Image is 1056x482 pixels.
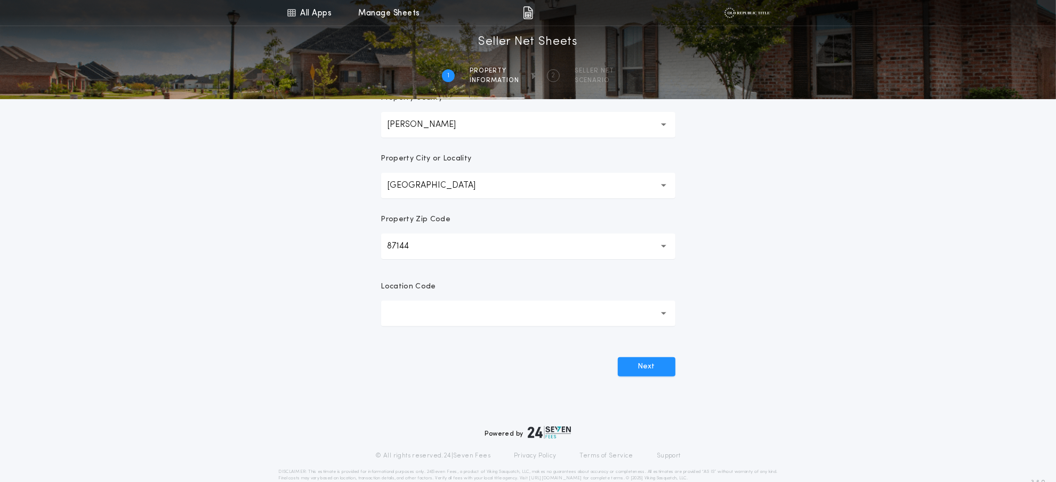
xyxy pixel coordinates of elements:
span: SCENARIO [575,76,614,85]
h2: 2 [552,71,555,80]
button: 87144 [381,234,675,259]
button: [PERSON_NAME] [381,112,675,138]
p: [GEOGRAPHIC_DATA] [388,179,493,192]
span: information [470,76,519,85]
img: vs-icon [724,7,770,18]
a: [URL][DOMAIN_NAME] [529,476,582,480]
div: Powered by [485,426,571,439]
img: logo [528,426,571,439]
img: img [523,6,533,19]
h2: 1 [447,71,449,80]
h1: Seller Net Sheets [478,34,578,51]
button: Next [618,357,675,376]
a: Terms of Service [580,452,633,460]
a: Privacy Policy [514,452,557,460]
p: Property Zip Code [381,214,450,225]
p: Location Code [381,282,436,292]
p: 87144 [388,240,426,253]
span: SELLER NET [575,67,614,75]
a: Support [657,452,681,460]
p: [PERSON_NAME] [388,118,473,131]
button: [GEOGRAPHIC_DATA] [381,173,675,198]
p: Property City or Locality [381,154,472,164]
p: DISCLAIMER: This estimate is provided for informational purposes only. 24|Seven Fees, a product o... [279,469,778,481]
span: Property [470,67,519,75]
p: © All rights reserved. 24|Seven Fees [375,452,490,460]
